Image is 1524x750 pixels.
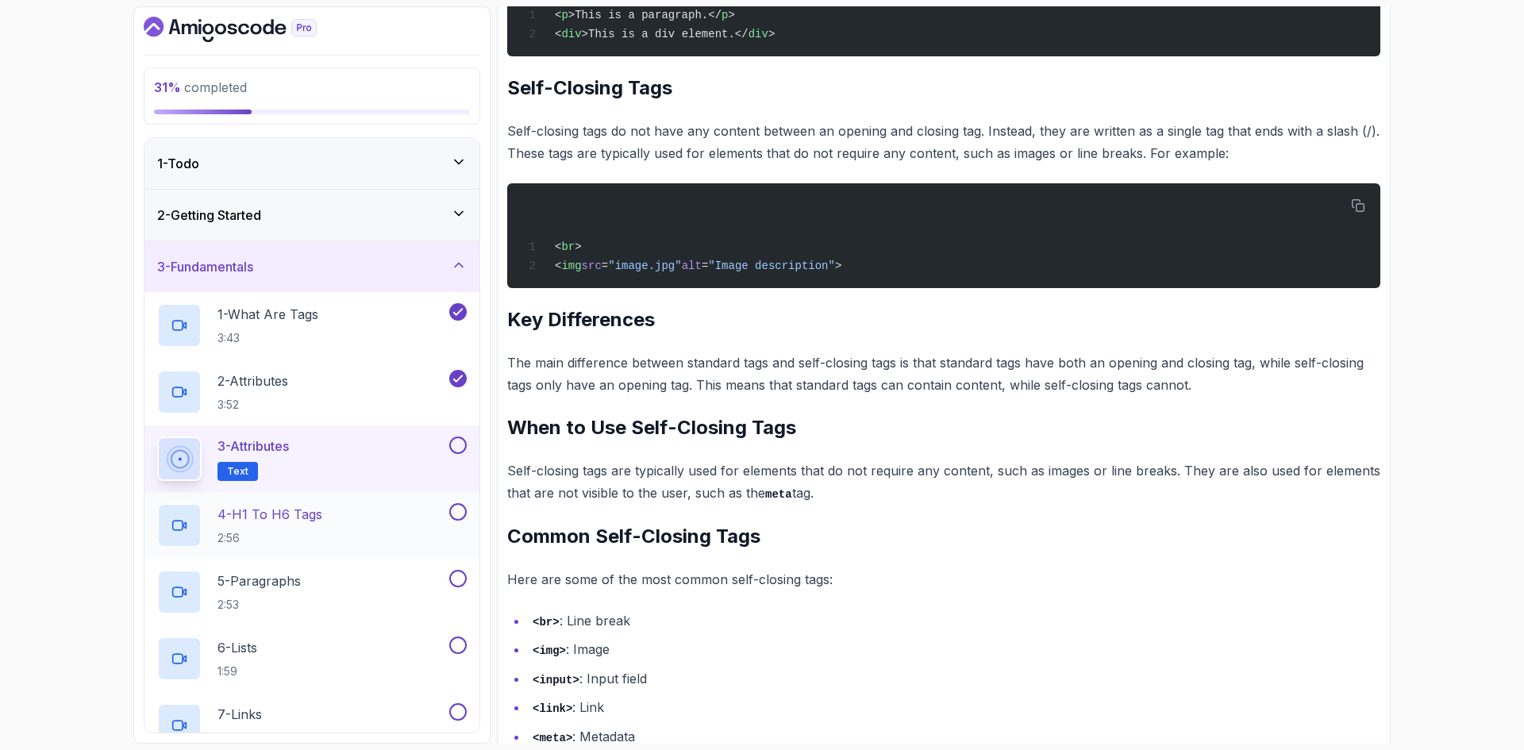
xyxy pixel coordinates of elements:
span: = [602,260,608,272]
h3: 3 - Fundamentals [157,257,253,276]
a: Dashboard [144,17,353,42]
span: alt [682,260,702,272]
button: 4-H1 To H6 Tags2:56 [157,503,467,548]
span: > [835,260,841,272]
span: < [555,28,561,40]
li: : Link [528,696,1380,719]
button: 3-AttributesText [157,437,467,481]
button: 7-Links2:12 [157,703,467,748]
span: < [555,9,561,21]
li: : Image [528,638,1380,661]
button: 5-Paragraphs2:53 [157,570,467,614]
p: 2 - Attributes [217,371,288,390]
h3: 2 - Getting Started [157,206,261,225]
span: >This is a paragraph.</ [568,9,722,21]
h2: Key Differences [507,307,1380,333]
code: <input> [533,674,579,687]
p: 5 - Paragraphs [217,571,301,590]
span: div [749,28,768,40]
span: img [561,260,581,272]
code: <meta> [533,732,572,744]
p: 3 - Attributes [217,437,289,456]
button: 2-Getting Started [144,190,479,240]
span: > [728,9,734,21]
li: : Metadata [528,725,1380,748]
span: Text [227,465,248,478]
h2: When to Use Self-Closing Tags [507,415,1380,440]
span: p [561,9,568,21]
h2: Self-Closing Tags [507,75,1380,101]
h2: Common Self-Closing Tags [507,524,1380,549]
code: meta [765,488,792,501]
p: 3:43 [217,330,318,346]
p: Self-closing tags do not have any content between an opening and closing tag. Instead, they are w... [507,120,1380,164]
p: 6 - Lists [217,638,257,657]
button: 3-Fundamentals [144,241,479,292]
p: 7 - Links [217,705,262,724]
p: 2:56 [217,530,322,546]
button: 6-Lists1:59 [157,637,467,681]
button: 1-Todo [144,138,479,189]
span: > [768,28,775,40]
p: 1 - What Are Tags [217,305,318,324]
p: 1:59 [217,663,257,679]
span: src [582,260,602,272]
p: 4 - H1 To H6 Tags [217,505,322,524]
button: 2-Attributes3:52 [157,370,467,414]
p: Here are some of the most common self-closing tags: [507,568,1380,590]
li: : Line break [528,610,1380,633]
p: Self-closing tags are typically used for elements that do not require any content, such as images... [507,460,1380,505]
span: p [722,9,728,21]
li: : Input field [528,667,1380,690]
span: br [561,240,575,253]
p: 2:53 [217,597,301,613]
span: < [555,240,561,253]
span: = [702,260,708,272]
p: The main difference between standard tags and self-closing tags is that standard tags have both a... [507,352,1380,396]
code: <img> [533,644,566,657]
span: div [561,28,581,40]
span: completed [154,79,247,95]
span: 31 % [154,79,181,95]
span: >This is a div element.</ [582,28,749,40]
code: <br> [533,616,560,629]
span: "image.jpg" [608,260,681,272]
p: 2:12 [217,730,262,746]
span: < [555,260,561,272]
span: "Image description" [708,260,835,272]
code: <link> [533,702,572,715]
h3: 1 - Todo [157,154,199,173]
p: 3:52 [217,397,288,413]
button: 1-What Are Tags3:43 [157,303,467,348]
span: > [575,240,581,253]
